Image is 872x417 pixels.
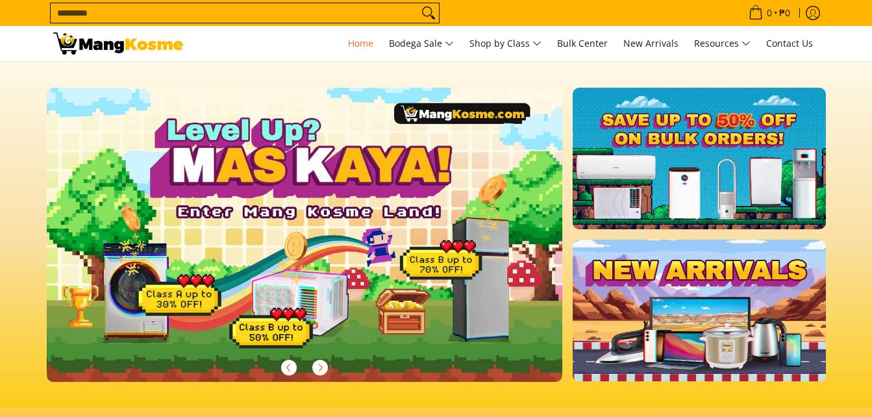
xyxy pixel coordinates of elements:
[469,36,542,52] span: Shop by Class
[342,26,380,61] a: Home
[382,26,460,61] a: Bodega Sale
[688,26,757,61] a: Resources
[551,26,614,61] a: Bulk Center
[766,37,813,49] span: Contact Us
[47,88,563,382] img: Gaming desktop banner
[760,26,819,61] a: Contact Us
[418,3,439,23] button: Search
[745,6,794,20] span: •
[306,353,334,382] button: Next
[463,26,548,61] a: Shop by Class
[196,26,819,61] nav: Main Menu
[694,36,751,52] span: Resources
[275,353,303,382] button: Previous
[348,37,373,49] span: Home
[557,37,608,49] span: Bulk Center
[53,32,183,55] img: Mang Kosme: Your Home Appliances Warehouse Sale Partner!
[617,26,685,61] a: New Arrivals
[389,36,454,52] span: Bodega Sale
[623,37,679,49] span: New Arrivals
[765,8,774,18] span: 0
[777,8,792,18] span: ₱0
